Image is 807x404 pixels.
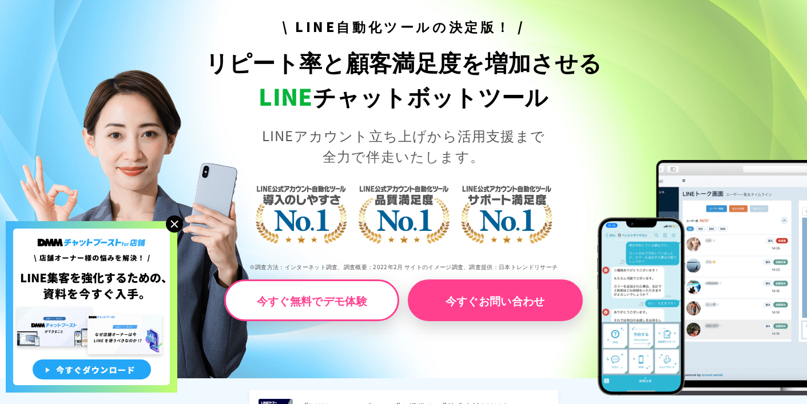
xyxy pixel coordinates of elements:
[259,79,312,112] span: LINE
[6,221,177,235] a: 店舗オーナー様の悩みを解決!LINE集客を狂化するための資料を今すぐ入手!
[224,279,399,321] a: 今すぐ無料でデモ体験
[202,254,606,279] p: ※調査方法：インターネット調査、調査概要：2022年2月 サイトのイメージ調査、調査提供：日本トレンドリサーチ
[202,125,606,166] p: LINEアカウント立ち上げから活用支援まで 全力で伴走いたします。
[202,17,606,37] h3: \ LINE自動化ツールの決定版！ /
[6,221,177,393] img: 店舗オーナー様の悩みを解決!LINE集客を狂化するための資料を今すぐ入手!
[202,45,606,114] h1: リピート率と顧客満足度を増加させる チャットボットツール
[218,141,590,283] img: LINE公式アカウント自動化ツール導入のしやすさNo.1｜LINE公式アカウント自動化ツール品質満足度No.1｜LINE公式アカウント自動化ツールサポート満足度No.1
[408,279,583,321] a: 今すぐお問い合わせ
